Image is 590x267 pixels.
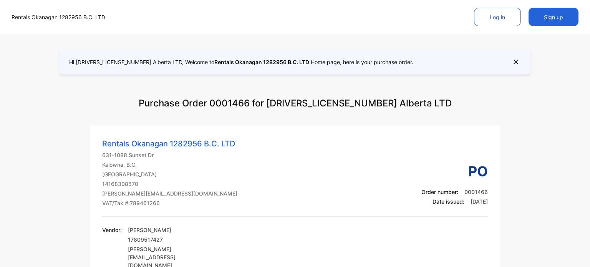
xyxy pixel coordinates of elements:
span: [DATE] [471,198,488,205]
p: Vendor: [102,226,122,234]
p: Hi [DRIVERS_LICENSE_NUMBER] Alberta LTD, Welcome to Home page, here is your purchase order. [69,58,413,66]
p: [PERSON_NAME] [128,226,216,234]
span: Date issued: [433,198,464,205]
span: 0001466 [464,189,488,195]
p: 17809517427 [128,235,216,244]
p: Kelowna , B.C. [102,161,237,169]
p: Purchase Order 0001466 for [DRIVERS_LICENSE_NUMBER] Alberta LTD [139,89,452,118]
p: 631-1088 Sunset Dr [102,151,237,159]
p: Rentals Okanagan 1282956 B.C. LTD [102,138,237,149]
p: 14168308570 [102,180,237,188]
p: [GEOGRAPHIC_DATA] [102,170,237,178]
span: Order number: [421,189,458,195]
p: [PERSON_NAME][EMAIL_ADDRESS][DOMAIN_NAME] [102,189,237,197]
p: Rentals Okanagan 1282956 B.C. LTD [12,13,105,21]
span: Rentals Okanagan 1282956 B.C. LTD [214,59,309,65]
button: Sign up [529,8,578,26]
h3: PO [421,161,488,182]
p: VAT/Tax #: 789461266 [102,199,237,207]
button: Log in [474,8,521,26]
